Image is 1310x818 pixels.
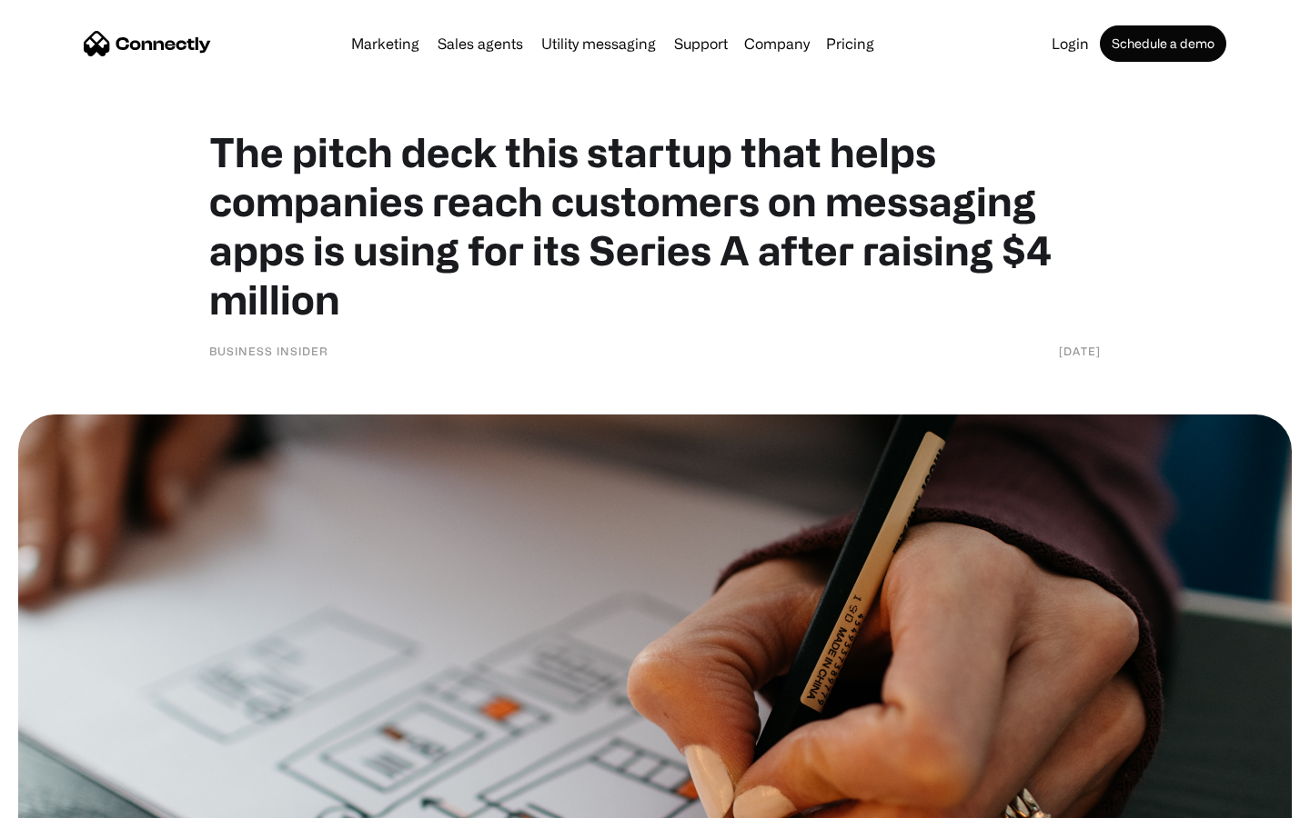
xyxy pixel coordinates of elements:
[18,786,109,812] aside: Language selected: English
[739,31,815,56] div: Company
[534,36,663,51] a: Utility messaging
[209,127,1101,324] h1: The pitch deck this startup that helps companies reach customers on messaging apps is using for i...
[36,786,109,812] ul: Language list
[1059,342,1101,360] div: [DATE]
[344,36,427,51] a: Marketing
[1044,36,1096,51] a: Login
[1100,25,1226,62] a: Schedule a demo
[209,342,328,360] div: Business Insider
[430,36,530,51] a: Sales agents
[667,36,735,51] a: Support
[84,30,211,57] a: home
[744,31,810,56] div: Company
[819,36,882,51] a: Pricing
